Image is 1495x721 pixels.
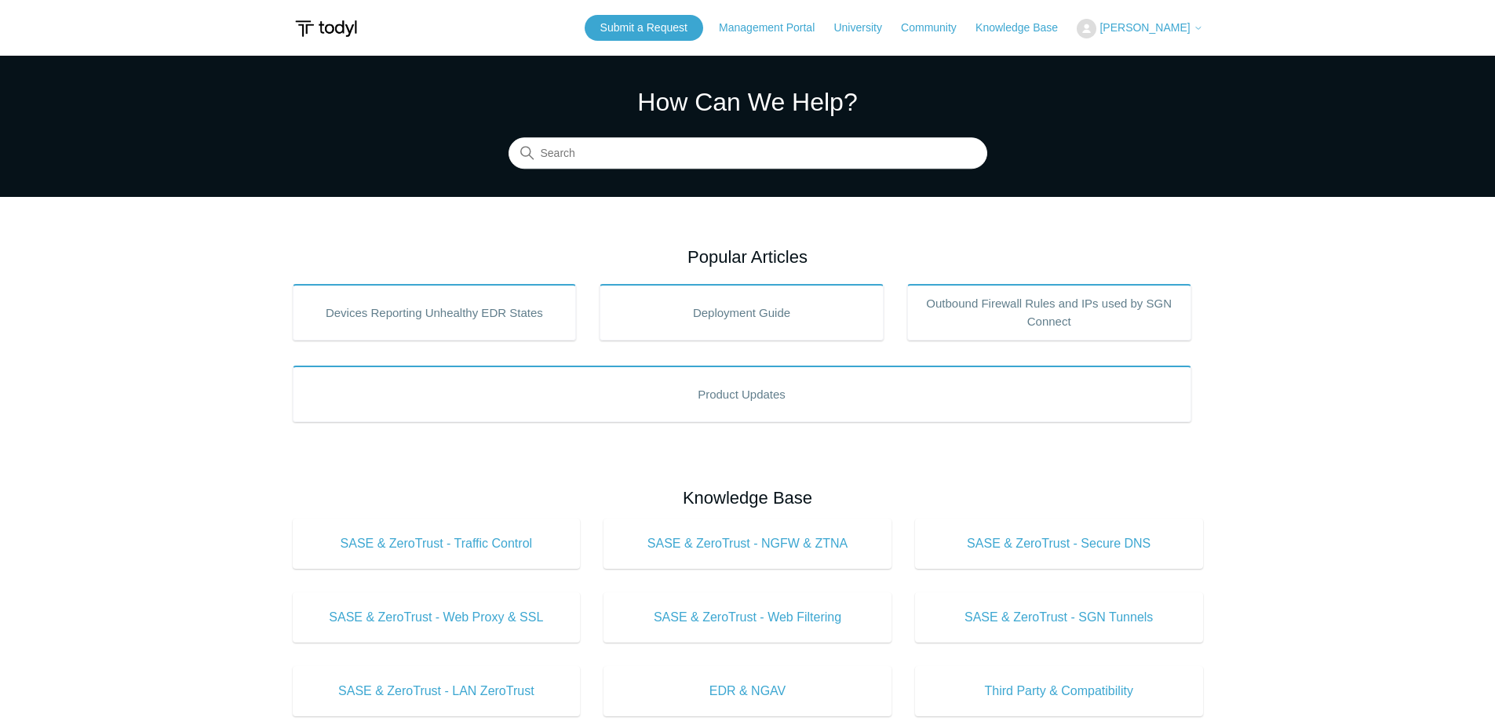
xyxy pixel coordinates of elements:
a: EDR & NGAV [603,666,892,716]
span: SASE & ZeroTrust - Secure DNS [939,534,1180,553]
input: Search [509,138,987,169]
a: Management Portal [719,20,830,36]
a: Outbound Firewall Rules and IPs used by SGN Connect [907,284,1191,340]
a: Submit a Request [585,15,703,41]
span: SASE & ZeroTrust - Web Proxy & SSL [316,608,557,627]
a: SASE & ZeroTrust - SGN Tunnels [915,592,1203,643]
a: Product Updates [293,366,1191,422]
a: SASE & ZeroTrust - NGFW & ZTNA [603,519,892,569]
span: Third Party & Compatibility [939,682,1180,701]
a: Third Party & Compatibility [915,666,1203,716]
a: University [833,20,897,36]
a: SASE & ZeroTrust - Web Filtering [603,592,892,643]
a: SASE & ZeroTrust - Web Proxy & SSL [293,592,581,643]
a: SASE & ZeroTrust - Traffic Control [293,519,581,569]
a: Deployment Guide [600,284,884,340]
span: [PERSON_NAME] [1099,21,1190,34]
span: SASE & ZeroTrust - Web Filtering [627,608,868,627]
span: EDR & NGAV [627,682,868,701]
h2: Popular Articles [293,244,1203,270]
h2: Knowledge Base [293,485,1203,511]
a: Knowledge Base [975,20,1074,36]
img: Todyl Support Center Help Center home page [293,14,359,43]
h1: How Can We Help? [509,83,987,121]
span: SASE & ZeroTrust - LAN ZeroTrust [316,682,557,701]
button: [PERSON_NAME] [1077,19,1202,38]
a: Community [901,20,972,36]
span: SASE & ZeroTrust - Traffic Control [316,534,557,553]
a: SASE & ZeroTrust - Secure DNS [915,519,1203,569]
a: Devices Reporting Unhealthy EDR States [293,284,577,340]
span: SASE & ZeroTrust - NGFW & ZTNA [627,534,868,553]
span: SASE & ZeroTrust - SGN Tunnels [939,608,1180,627]
a: SASE & ZeroTrust - LAN ZeroTrust [293,666,581,716]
